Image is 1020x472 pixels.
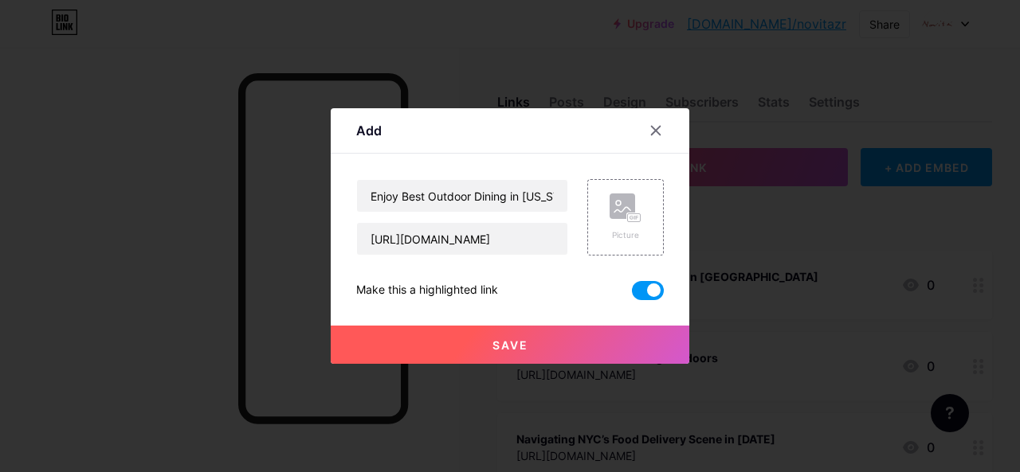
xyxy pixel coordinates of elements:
div: Add [356,121,382,140]
span: Save [492,338,528,352]
button: Save [331,326,689,364]
div: Make this a highlighted link [356,281,498,300]
input: Title [357,180,567,212]
div: Picture [610,229,641,241]
input: URL [357,223,567,255]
